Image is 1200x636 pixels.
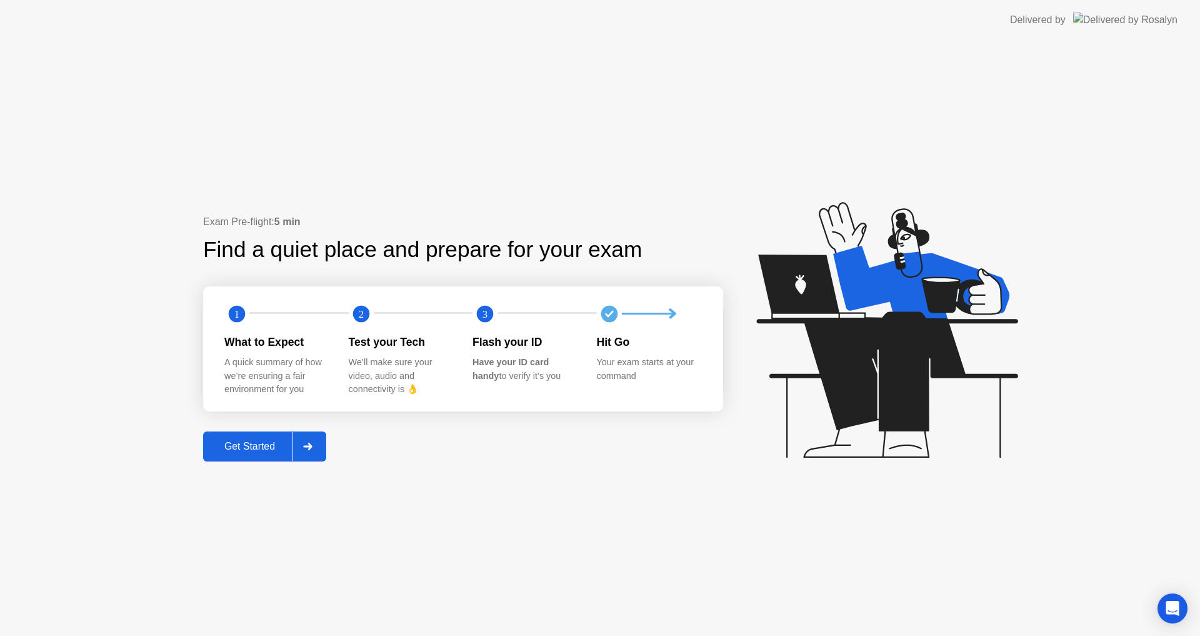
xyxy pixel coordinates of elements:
div: Get Started [207,441,292,452]
button: Get Started [203,432,326,462]
b: Have your ID card handy [472,357,549,381]
div: Hit Go [597,334,701,350]
div: We’ll make sure your video, audio and connectivity is 👌 [349,356,453,396]
text: 3 [482,308,487,320]
text: 2 [358,308,363,320]
div: Find a quiet place and prepare for your exam [203,233,644,266]
div: Exam Pre-flight: [203,215,723,230]
div: A quick summary of how we’re ensuring a fair environment for you [224,356,329,396]
div: Flash your ID [472,334,577,350]
div: Open Intercom Messenger [1157,593,1187,623]
img: Delivered by Rosalyn [1073,13,1177,27]
div: Test your Tech [349,334,453,350]
b: 5 min [274,216,301,227]
div: to verify it’s you [472,356,577,383]
text: 1 [234,308,239,320]
div: Your exam starts at your command [597,356,701,383]
div: What to Expect [224,334,329,350]
div: Delivered by [1010,13,1066,28]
